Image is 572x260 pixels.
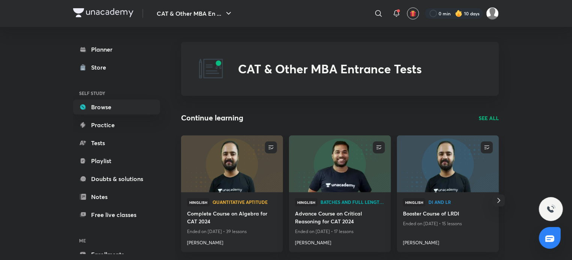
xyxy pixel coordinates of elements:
p: Ended on [DATE] • 15 lessons [403,219,493,229]
a: Complete Course on Algebra for CAT 2024 [187,209,277,227]
a: Doubts & solutions [73,171,160,186]
h6: SELF STUDY [73,87,160,100]
a: Playlist [73,153,160,168]
a: new-thumbnail [181,135,283,192]
a: new-thumbnail [289,135,391,192]
a: [PERSON_NAME] [295,236,385,246]
img: CAT & Other MBA Entrance Tests [199,57,223,81]
a: Free live classes [73,207,160,222]
img: new-thumbnail [180,135,284,193]
a: Advance Course on Critical Reasoning for CAT 2024 [295,209,385,227]
a: DI and LR [428,200,493,205]
img: avatar [410,10,416,17]
button: avatar [407,7,419,19]
img: new-thumbnail [288,135,392,193]
a: Browse [73,100,160,114]
a: [PERSON_NAME] [403,236,493,246]
a: Company Logo [73,8,133,19]
a: [PERSON_NAME] [187,236,277,246]
div: Store [91,63,111,72]
h6: ME [73,234,160,247]
img: Company Logo [73,8,133,17]
h2: CAT & Other MBA Entrance Tests [238,62,422,76]
a: SEE ALL [479,114,499,122]
a: Tests [73,135,160,150]
span: Hinglish [403,198,425,207]
span: Hinglish [187,198,210,207]
h2: Continue learning [181,112,243,123]
p: Ended on [DATE] • 17 lessons [295,227,385,236]
img: ttu [547,205,556,214]
a: new-thumbnail [397,135,499,192]
button: CAT & Other MBA En ... [152,6,238,21]
a: Batches and Full Length Courses [320,200,385,205]
a: Planner [73,42,160,57]
img: new-thumbnail [396,135,500,193]
a: Notes [73,189,160,204]
img: streak [455,10,463,17]
a: Booster Course of LRDI [403,209,493,219]
span: Hinglish [295,198,317,207]
a: Practice [73,117,160,132]
img: Aparna Dubey [486,7,499,20]
a: Store [73,60,160,75]
a: Quantitative Aptitude [213,200,277,205]
p: Ended on [DATE] • 39 lessons [187,227,277,236]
